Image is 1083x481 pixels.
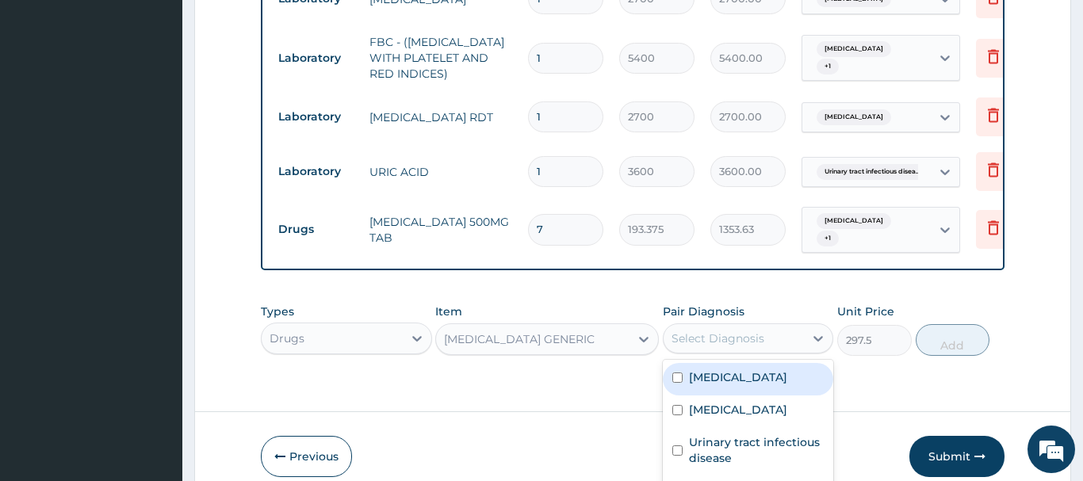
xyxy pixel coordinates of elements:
[817,213,891,229] span: [MEDICAL_DATA]
[362,101,520,133] td: [MEDICAL_DATA] RDT
[689,402,787,418] label: [MEDICAL_DATA]
[663,303,744,319] label: Pair Diagnosis
[362,206,520,254] td: [MEDICAL_DATA] 500MG TAB
[270,44,362,73] td: Laboratory
[92,141,219,301] span: We're online!
[916,324,990,356] button: Add
[261,436,352,477] button: Previous
[435,303,462,319] label: Item
[817,59,839,74] span: + 1
[689,434,825,466] label: Urinary tract infectious disease
[672,330,764,346] div: Select Diagnosis
[270,215,362,244] td: Drugs
[270,157,362,186] td: Laboratory
[817,41,891,57] span: [MEDICAL_DATA]
[29,79,64,119] img: d_794563401_company_1708531726252_794563401
[817,109,891,125] span: [MEDICAL_DATA]
[261,305,294,319] label: Types
[689,369,787,385] label: [MEDICAL_DATA]
[817,164,928,180] span: Urinary tract infectious disea...
[444,331,595,347] div: [MEDICAL_DATA] GENERIC
[8,316,302,372] textarea: Type your message and hit 'Enter'
[260,8,298,46] div: Minimize live chat window
[837,303,894,319] label: Unit Price
[270,330,304,346] div: Drugs
[362,156,520,188] td: URIC ACID
[362,26,520,90] td: FBC - ([MEDICAL_DATA] WITH PLATELET AND RED INDICES)
[82,89,266,109] div: Chat with us now
[909,436,1005,477] button: Submit
[817,231,839,246] span: + 1
[270,102,362,132] td: Laboratory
